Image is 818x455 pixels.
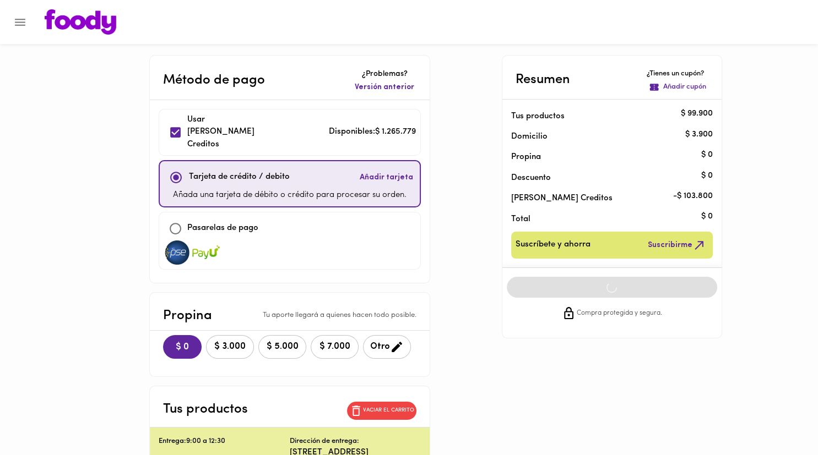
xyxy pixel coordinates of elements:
[189,171,290,184] p: Tarjeta de crédito / debito
[647,69,708,79] p: ¿Tienes un cupón?
[511,151,695,163] p: Propina
[363,335,411,359] button: Otro
[163,306,212,326] p: Propina
[206,335,254,359] button: $ 3.000
[163,70,265,90] p: Método de pago
[648,238,706,252] span: Suscribirme
[646,236,708,254] button: Suscribirme
[353,80,416,95] button: Versión anterior
[353,69,416,80] p: ¿Problemas?
[511,213,695,225] p: Total
[290,436,359,447] p: Dirección de entrega:
[701,170,713,182] p: $ 0
[311,335,359,359] button: $ 7.000
[363,407,414,414] p: Vaciar el carrito
[173,189,407,202] p: Añada una tarjeta de débito o crédito para procesar su orden.
[213,342,247,352] span: $ 3.000
[347,402,416,420] button: Vaciar el carrito
[266,342,299,352] span: $ 5.000
[663,82,706,92] p: Añadir cupón
[329,126,416,139] p: Disponibles: $ 1.265.779
[192,240,220,265] img: visa
[370,340,404,354] span: Otro
[45,9,116,35] img: logo.png
[318,342,351,352] span: $ 7.000
[647,80,708,95] button: Añadir cupón
[163,335,202,359] button: $ 0
[163,399,248,419] p: Tus productos
[685,129,713,140] p: $ 3.900
[159,436,290,447] p: Entrega: 9:00 a 12:30
[701,149,713,161] p: $ 0
[516,70,570,90] p: Resumen
[511,193,695,204] p: [PERSON_NAME] Creditos
[187,114,264,151] p: Usar [PERSON_NAME] Creditos
[360,172,413,183] span: Añadir tarjeta
[355,82,414,93] span: Versión anterior
[258,335,306,359] button: $ 5.000
[357,166,415,189] button: Añadir tarjeta
[701,211,713,223] p: $ 0
[681,108,713,120] p: $ 99.900
[164,240,191,265] img: visa
[511,111,695,122] p: Tus productos
[511,131,548,142] p: Domicilio
[577,308,662,319] span: Compra protegida y segura.
[172,342,193,353] span: $ 0
[263,310,416,321] p: Tu aporte llegará a quienes hacen todo posible.
[754,391,807,444] iframe: Messagebird Livechat Widget
[511,172,551,184] p: Descuento
[516,238,591,252] span: Suscríbete y ahorra
[7,9,34,36] button: Menu
[673,190,713,202] p: - $ 103.800
[187,222,258,235] p: Pasarelas de pago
